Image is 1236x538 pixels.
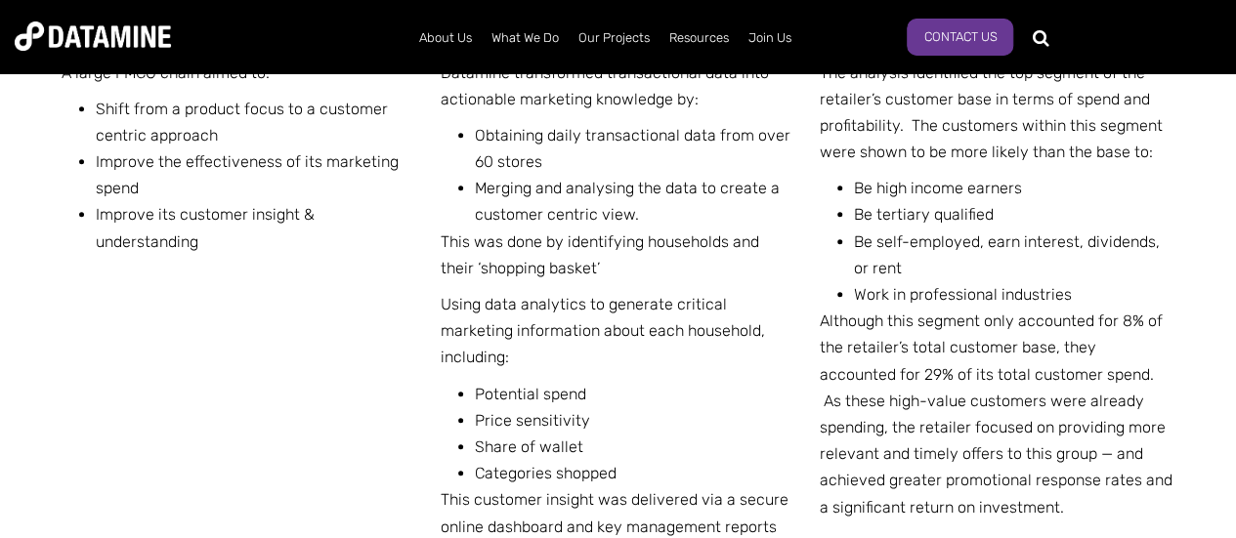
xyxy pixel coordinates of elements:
[854,201,1175,228] li: Be tertiary qualified
[820,60,1175,166] p: The analysis identified the top segment of the retailer’s customer base in terms of spend and pro...
[475,122,796,175] li: Obtaining daily transactional data from over 60 stores
[96,201,417,254] li: Improve its customer insight & understanding
[96,148,417,201] li: Improve the effectiveness of its marketing spend
[475,381,796,407] li: Potential spend
[441,291,796,371] p: Using data analytics to generate critical marketing information about each household, including:
[96,96,417,148] li: Shift from a product focus to a customer centric approach
[660,13,739,63] a: Resources
[854,175,1175,201] li: Be high income earners
[441,228,796,281] p: This was done by identifying households and their ‘shopping basket’
[854,228,1175,281] li: Be self-employed, earn interest, dividends, or rent
[475,434,796,460] li: Share of wallet
[475,460,796,486] li: Categories shopped
[15,21,171,51] img: Datamine
[441,60,796,112] p: Datamine transformed transactional data into actionable marketing knowledge by:
[820,308,1175,520] p: Although this segment only accounted for 8% of the retailer’s total customer base, they accounted...
[854,281,1175,308] li: Work in professional industries
[475,407,796,434] li: Price sensitivity
[569,13,660,63] a: Our Projects
[739,13,801,63] a: Join Us
[409,13,482,63] a: About Us
[475,175,796,228] li: Merging and analysing the data to create a customer centric view.
[907,19,1013,56] a: Contact Us
[482,13,569,63] a: What We Do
